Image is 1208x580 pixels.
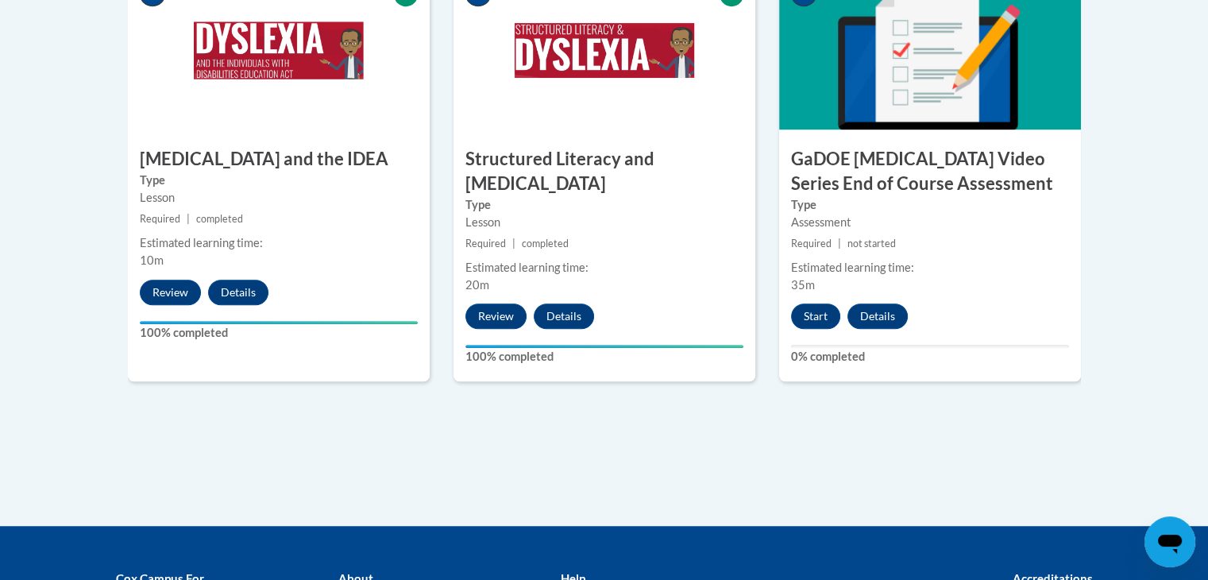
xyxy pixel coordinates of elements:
span: 35m [791,278,815,292]
span: | [838,238,841,249]
label: 0% completed [791,348,1069,365]
button: Start [791,304,840,329]
span: 10m [140,253,164,267]
button: Review [465,304,527,329]
iframe: Button to launch messaging window [1144,516,1195,567]
span: completed [522,238,569,249]
label: 100% completed [140,324,418,342]
label: Type [791,196,1069,214]
span: Required [140,213,180,225]
div: Estimated learning time: [140,234,418,252]
div: Your progress [140,321,418,324]
button: Details [208,280,268,305]
span: completed [196,213,243,225]
label: Type [140,172,418,189]
button: Details [847,304,908,329]
label: 100% completed [465,348,743,365]
div: Lesson [140,189,418,207]
span: not started [847,238,896,249]
div: Your progress [465,345,743,348]
div: Assessment [791,214,1069,231]
span: | [187,213,190,225]
h3: GaDOE [MEDICAL_DATA] Video Series End of Course Assessment [779,147,1081,196]
h3: [MEDICAL_DATA] and the IDEA [128,147,430,172]
span: | [512,238,515,249]
div: Estimated learning time: [791,259,1069,276]
label: Type [465,196,743,214]
div: Lesson [465,214,743,231]
button: Details [534,304,594,329]
div: Estimated learning time: [465,259,743,276]
button: Review [140,280,201,305]
span: 20m [465,278,489,292]
span: Required [465,238,506,249]
h3: Structured Literacy and [MEDICAL_DATA] [453,147,755,196]
span: Required [791,238,832,249]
